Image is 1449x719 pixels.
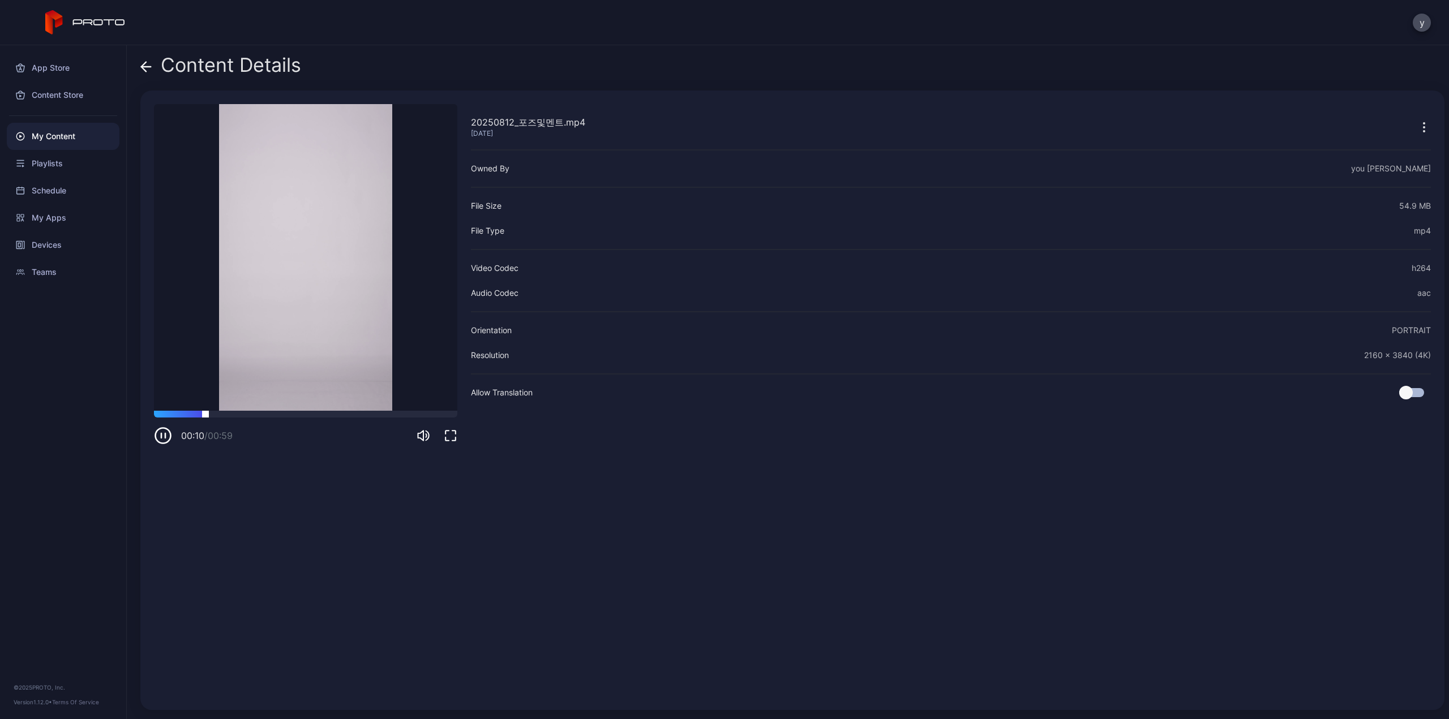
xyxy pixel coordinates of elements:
[7,81,119,109] a: Content Store
[7,177,119,204] a: Schedule
[7,231,119,259] a: Devices
[471,261,518,275] div: Video Codec
[471,199,501,213] div: File Size
[1351,162,1431,175] div: you [PERSON_NAME]
[471,286,518,300] div: Audio Codec
[471,162,509,175] div: Owned By
[1413,14,1431,32] button: y
[7,204,119,231] a: My Apps
[1364,348,1431,362] div: 2160 x 3840 (4K)
[1399,199,1431,213] div: 54.9 MB
[14,683,113,692] div: © 2025 PROTO, Inc.
[181,429,233,442] div: 00:10
[471,348,509,362] div: Resolution
[1392,324,1431,337] div: PORTRAIT
[1414,224,1431,238] div: mp4
[471,324,512,337] div: Orientation
[140,54,301,81] div: Content Details
[154,104,457,411] video: Sorry, your browser doesn‘t support embedded videos
[7,150,119,177] a: Playlists
[1412,261,1431,275] div: h264
[7,259,119,286] a: Teams
[471,386,533,399] div: Allow Translation
[7,123,119,150] a: My Content
[14,699,52,705] span: Version 1.12.0 •
[204,430,233,441] span: / 00:59
[7,54,119,81] a: App Store
[52,699,99,705] a: Terms Of Service
[471,129,585,138] div: [DATE]
[471,115,585,129] div: 20250812_포즈및멘트.mp4
[1417,286,1431,300] div: aac
[471,224,504,238] div: File Type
